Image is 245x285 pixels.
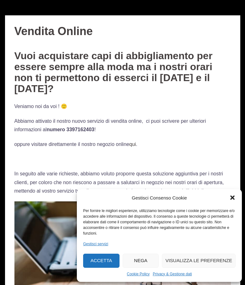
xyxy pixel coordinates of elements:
[14,117,231,134] p: Abbiamo attivato il nostro nuovo servizio di vendita online, ci puoi scrivere per ulteriori infor...
[229,194,236,201] div: Chiudi la finestra di dialogo
[14,25,231,41] h1: Vendita Online
[123,254,159,268] button: Nega
[162,254,236,268] button: Visualizza le preferenze
[129,142,136,147] a: qui
[83,241,108,247] a: Gestisci servizi
[153,271,192,277] a: Privacy & Gestione dati
[127,271,150,277] a: Cookie Policy
[14,169,231,195] p: In seguito alle varie richieste, abbiamo voluto proporre questa soluzione aggiuntiva per i nostri...
[14,102,231,111] p: Veniamo noi da voi ! 🙂
[83,254,120,268] button: Accetta
[83,208,235,236] div: Per fornire le migliori esperienze, utilizziamo tecnologie come i cookie per memorizzare e/o acce...
[14,50,231,95] h3: Vuoi acquistare capi di abbigliamento per essere sempre alla moda ma i nostri orari non ti permet...
[14,140,231,148] p: oppure visitare direttamente il nostro negozio online .
[132,194,187,202] div: Gestisci Consenso Cookie
[47,127,94,132] strong: numero 3397162403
